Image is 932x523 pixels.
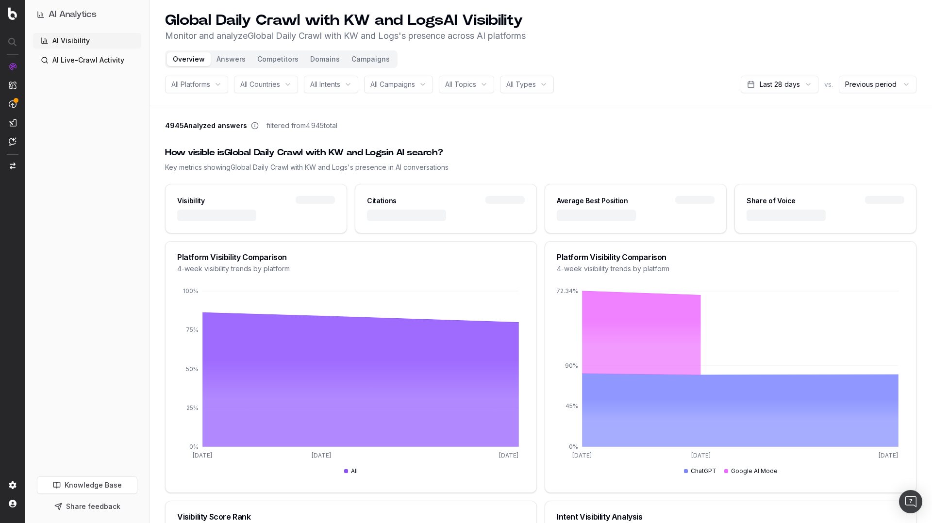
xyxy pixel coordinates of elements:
[211,52,251,66] button: Answers
[177,196,205,206] div: Visibility
[370,80,415,89] span: All Campaigns
[266,121,337,131] span: filtered from 4 945 total
[344,467,358,475] div: All
[186,365,199,373] tspan: 50%
[747,196,796,206] div: Share of Voice
[177,264,525,274] div: 4-week visibility trends by platform
[165,121,247,131] span: 4945 Analyzed answers
[186,326,199,333] tspan: 75%
[565,362,578,369] tspan: 90%
[312,452,331,459] tspan: [DATE]
[899,490,922,513] div: Open Intercom Messenger
[33,52,141,68] a: AI Live-Crawl Activity
[9,81,17,89] img: Intelligence
[9,119,17,127] img: Studio
[9,481,17,489] img: Setting
[499,452,518,459] tspan: [DATE]
[684,467,716,475] div: ChatGPT
[37,476,137,494] a: Knowledge Base
[165,146,916,160] div: How visible is Global Daily Crawl with KW and Logs in AI search?
[37,8,137,21] button: AI Analytics
[165,29,526,43] p: Monitor and analyze Global Daily Crawl with KW and Logs 's presence across AI platforms
[557,196,628,206] div: Average Best Position
[193,452,212,459] tspan: [DATE]
[183,287,199,294] tspan: 100%
[824,80,833,89] span: vs.
[557,264,904,274] div: 4-week visibility trends by platform
[251,52,304,66] button: Competitors
[10,163,16,169] img: Switch project
[346,52,396,66] button: Campaigns
[310,80,340,89] span: All Intents
[557,513,904,521] div: Intent Visibility Analysis
[557,253,904,261] div: Platform Visibility Comparison
[304,52,346,66] button: Domains
[572,452,592,459] tspan: [DATE]
[566,402,578,409] tspan: 45%
[165,12,526,29] h1: Global Daily Crawl with KW and Logs AI Visibility
[33,33,141,49] a: AI Visibility
[171,80,210,89] span: All Platforms
[554,287,578,294] tspan: 172.34%
[9,500,17,507] img: My account
[240,80,280,89] span: All Countries
[569,443,578,450] tspan: 0%
[177,513,525,521] div: Visibility Score Rank
[367,196,397,206] div: Citations
[37,498,137,515] button: Share feedback
[186,404,199,411] tspan: 25%
[8,7,17,20] img: Botify logo
[9,63,17,70] img: Analytics
[724,467,778,475] div: Google AI Mode
[177,253,525,261] div: Platform Visibility Comparison
[49,8,97,21] h1: AI Analytics
[879,452,898,459] tspan: [DATE]
[9,100,17,108] img: Activation
[167,52,211,66] button: Overview
[165,163,916,172] div: Key metrics showing Global Daily Crawl with KW and Logs 's presence in AI conversations
[189,443,199,450] tspan: 0%
[9,137,17,146] img: Assist
[691,452,711,459] tspan: [DATE]
[445,80,476,89] span: All Topics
